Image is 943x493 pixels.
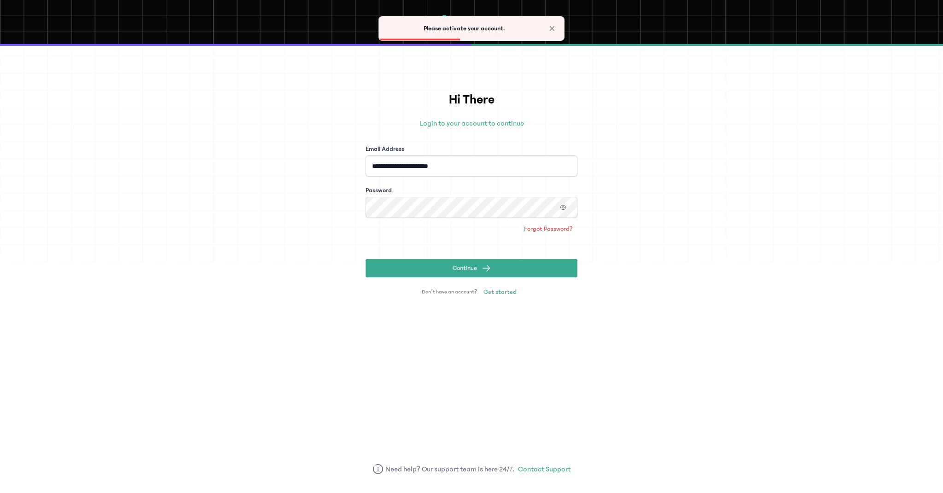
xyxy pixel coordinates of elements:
[424,25,505,32] span: Please activate your account.
[524,224,573,234] span: Forgot Password?
[366,144,404,154] label: Email Address
[366,259,577,277] button: Continue
[483,287,517,297] span: Get started
[366,118,577,129] p: Login to your account to continue
[385,464,515,475] span: Need help? Our support team is here 24/7.
[366,186,392,195] label: Password
[519,222,577,236] a: Forgot Password?
[422,288,477,296] span: Don’t have an account?
[518,464,570,475] a: Contact Support
[547,24,557,33] button: Close
[453,264,477,273] span: Continue
[366,90,577,109] h1: Hi There
[479,285,521,299] a: Get started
